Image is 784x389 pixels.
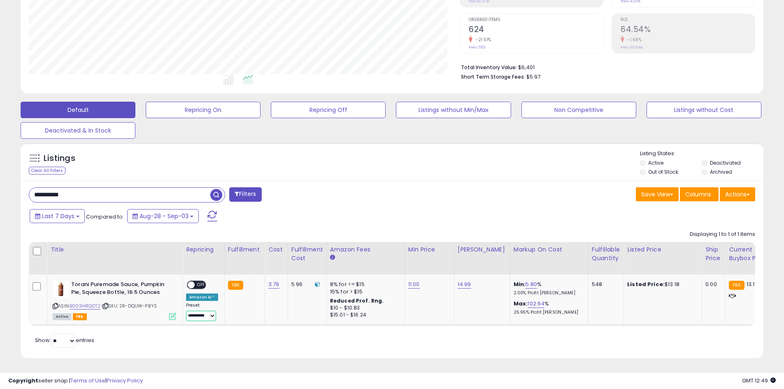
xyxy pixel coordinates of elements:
th: The percentage added to the cost of goods (COGS) that forms the calculator for Min & Max prices. [510,242,588,275]
div: Listed Price [627,245,698,254]
p: 25.95% Profit [PERSON_NAME] [514,310,582,315]
button: Filters [229,187,261,202]
label: Archived [710,168,732,175]
a: 102.64 [528,300,544,308]
span: OFF [195,282,208,289]
b: Torani Puremade Sauce, Pumpkin Pie, Squeeze Bottle, 16.5 Ounces [71,281,171,298]
a: B009HRQ0T2 [70,303,100,310]
small: Prev: 795 [469,45,485,50]
div: Repricing [186,245,221,254]
small: Prev: 65.64% [621,45,643,50]
p: Listing States: [640,150,763,158]
b: Total Inventory Value: [461,64,517,71]
span: | SKU: 2R-DQUW-P8YS [102,303,157,309]
span: Ordered Items [469,18,603,22]
div: ASIN: [53,281,176,319]
button: Columns [680,187,719,201]
div: Amazon AI * [186,293,218,301]
b: Short Term Storage Fees: [461,73,525,80]
span: All listings currently available for purchase on Amazon [53,313,72,320]
a: 3.79 [268,280,279,289]
div: Markup on Cost [514,245,585,254]
div: Fulfillment [228,245,261,254]
small: -21.51% [472,37,491,43]
a: Privacy Policy [107,377,143,384]
div: Amazon Fees [330,245,401,254]
div: [PERSON_NAME] [458,245,507,254]
button: Non Competitive [521,102,636,118]
span: Aug-28 - Sep-03 [140,212,188,220]
div: Fulfillment Cost [291,245,323,263]
span: Show: entries [35,336,94,344]
p: 2.00% Profit [PERSON_NAME] [514,290,582,296]
div: % [514,300,582,315]
img: 31HQzIlV6lL._SL40_.jpg [53,281,69,297]
div: % [514,281,582,296]
label: Out of Stock [648,168,678,175]
button: Repricing On [146,102,261,118]
button: Listings without Min/Max [396,102,511,118]
div: Displaying 1 to 1 of 1 items [690,231,755,238]
div: $10 - $10.83 [330,305,398,312]
div: $13.18 [627,281,696,288]
div: 5.96 [291,281,320,288]
div: 8% for <= $15 [330,281,398,288]
div: Preset: [186,303,218,321]
li: $6,401 [461,62,749,72]
label: Deactivated [710,159,741,166]
button: Default [21,102,135,118]
button: Aug-28 - Sep-03 [127,209,199,223]
h5: Listings [44,153,75,164]
span: Last 7 Days [42,212,74,220]
div: Clear All Filters [29,167,65,175]
a: 11.00 [408,280,420,289]
div: Fulfillable Quantity [592,245,620,263]
h2: 64.54% [621,25,755,36]
div: Cost [268,245,284,254]
span: $5.97 [526,73,540,81]
div: 0.00 [705,281,719,288]
strong: Copyright [8,377,38,384]
div: Min Price [408,245,451,254]
div: 548 [592,281,617,288]
span: Columns [685,190,711,198]
div: Ship Price [705,245,722,263]
div: 15% for > $15 [330,288,398,296]
button: Last 7 Days [30,209,85,223]
small: Amazon Fees. [330,254,335,261]
div: seller snap | | [8,377,143,385]
small: FBA [228,281,243,290]
button: Save View [636,187,679,201]
small: -1.68% [624,37,642,43]
a: Terms of Use [70,377,105,384]
span: 13.17 [747,280,758,288]
span: 2025-09-13 12:49 GMT [742,377,776,384]
a: 5.80 [526,280,537,289]
b: Max: [514,300,528,307]
span: Compared to: [86,213,124,221]
div: Current Buybox Price [729,245,771,263]
span: ROI [621,18,755,22]
div: Title [51,245,179,254]
small: FBA [729,281,744,290]
div: $15.01 - $16.24 [330,312,398,319]
a: 14.99 [458,280,471,289]
b: Listed Price: [627,280,665,288]
label: Active [648,159,663,166]
b: Reduced Prof. Rng. [330,297,384,304]
button: Repricing Off [271,102,386,118]
button: Actions [720,187,755,201]
b: Min: [514,280,526,288]
button: Listings without Cost [647,102,761,118]
button: Deactivated & In Stock [21,122,135,139]
span: FBA [73,313,87,320]
h2: 624 [469,25,603,36]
